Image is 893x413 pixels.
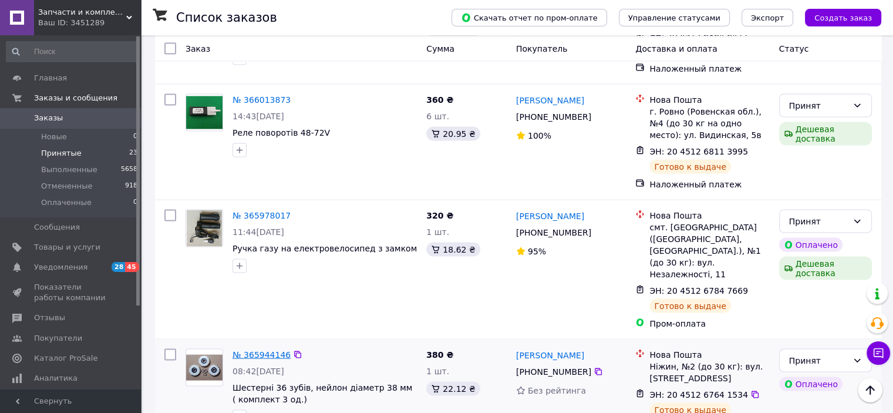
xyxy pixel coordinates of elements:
div: Ніжин, №2 (до 30 кг): вул. [STREET_ADDRESS] [649,360,769,384]
div: Нова Пошта [649,209,769,221]
span: 0 [133,197,137,208]
span: Каталог ProSale [34,353,97,364]
span: Покупатель [516,43,568,53]
div: Оплачено [779,377,843,391]
span: 08:42[DATE] [232,366,284,375]
img: Фото товару [187,210,222,246]
span: 23 [129,148,137,159]
div: Нова Пошта [649,348,769,360]
a: № 365944146 [232,350,291,359]
a: Создать заказ [793,12,881,22]
span: Заказы [34,113,63,123]
span: 1 шт. [426,366,449,375]
a: Реле поворотів 48-72V [232,127,330,137]
div: 22.12 ₴ [426,381,480,395]
a: Ручка газу на електровелосипед з замком [232,243,417,253]
span: Создать заказ [814,14,872,22]
span: Отзывы [34,313,65,323]
span: Выполненные [41,164,97,175]
span: 28 [112,262,125,272]
h1: Список заказов [176,11,277,25]
a: № 365978017 [232,210,291,220]
div: Наложенный платеж [649,178,769,190]
div: [PHONE_NUMBER] [514,363,594,380]
div: Дешевая доставка [779,256,872,280]
span: 11:44[DATE] [232,227,284,236]
div: Принят [789,354,848,367]
span: 95% [528,246,546,256]
span: Запчасти и комплектующие на электротранспорт [38,7,126,18]
button: Создать заказ [805,9,881,26]
div: 18.62 ₴ [426,242,480,256]
span: Уведомления [34,262,87,273]
a: Фото товару [186,209,223,247]
span: ЭН: 20 4512 6764 1534 [649,390,748,399]
span: Заказы и сообщения [34,93,117,103]
span: Отмененные [41,181,92,192]
span: Управление статусами [628,14,720,22]
div: Наложенный платеж [649,62,769,74]
div: 20.95 ₴ [426,126,480,140]
span: Статус [779,43,809,53]
button: Экспорт [742,9,793,26]
span: Покупатели [34,333,82,344]
a: [PERSON_NAME] [516,210,584,221]
span: Экспорт [751,14,784,22]
span: Сообщения [34,222,80,233]
span: Заказ [186,43,210,53]
a: № 366013873 [232,95,291,104]
span: Оплаченные [41,197,92,208]
span: Сумма [426,43,454,53]
button: Чат с покупателем [867,341,890,365]
div: [PHONE_NUMBER] [514,224,594,240]
span: ЭН: 20 4512 6811 3995 [649,146,748,156]
span: 0 [133,132,137,142]
div: Нова Пошта [649,93,769,105]
span: 918 [125,181,137,192]
button: Наверх [858,378,882,402]
div: Дешевая доставка [779,122,872,145]
div: Ваш ID: 3451289 [38,18,141,28]
span: Главная [34,73,67,83]
span: 1 шт. [426,227,449,236]
span: 360 ₴ [426,95,453,104]
div: Пром-оплата [649,317,769,329]
div: Оплачено [779,237,843,251]
button: Управление статусами [619,9,730,26]
span: Аналитика [34,373,77,384]
a: [PERSON_NAME] [516,349,584,361]
span: Принятые [41,148,82,159]
span: ЭН: 20 4512 6784 7669 [649,286,748,295]
span: Показатели работы компании [34,282,109,303]
img: Фото товару [186,354,223,381]
div: Принят [789,214,848,227]
span: 5658 [121,164,137,175]
span: Доставка и оплата [635,43,717,53]
a: Шестерні 36 зубів, нейлон діаметр 38 мм ( комплект 3 од.) [232,382,412,404]
div: г. Ровно (Ровенская обл.), №4 (до 30 кг на одно место): ул. Видинская, 5в [649,105,769,140]
span: 6 шт. [426,111,449,120]
span: Скачать отчет по пром-оплате [461,12,598,23]
span: 14:43[DATE] [232,111,284,120]
div: смт. [GEOGRAPHIC_DATA] ([GEOGRAPHIC_DATA], [GEOGRAPHIC_DATA].), №1 (до 30 кг): вул. Незалежності, 11 [649,221,769,280]
div: Готово к выдаче [649,298,730,313]
span: Новые [41,132,67,142]
a: Фото товару [186,93,223,131]
img: Фото товару [186,96,223,129]
span: 380 ₴ [426,350,453,359]
span: 45 [125,262,139,272]
span: Без рейтинга [528,385,586,395]
div: Готово к выдаче [649,159,730,173]
span: 320 ₴ [426,210,453,220]
button: Скачать отчет по пром-оплате [451,9,607,26]
span: 100% [528,130,551,140]
input: Поиск [6,41,139,62]
span: Товары и услуги [34,242,100,253]
div: Принят [789,99,848,112]
a: Фото товару [186,348,223,386]
a: [PERSON_NAME] [516,94,584,106]
div: [PHONE_NUMBER] [514,108,594,125]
